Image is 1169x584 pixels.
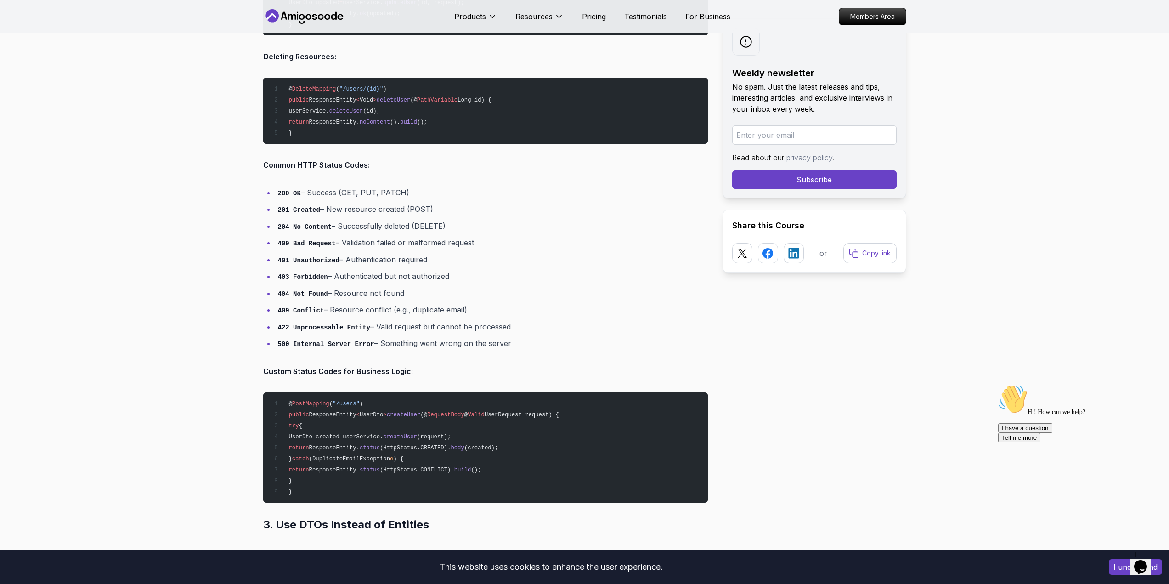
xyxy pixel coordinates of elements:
[278,340,374,348] code: 500 Internal Server Error
[275,270,708,283] li: – Authenticated but not authorized
[786,153,832,162] a: privacy policy
[275,320,708,334] li: – Valid request but cannot be processed
[417,97,457,103] span: PathVariable
[451,445,464,451] span: body
[400,119,417,125] span: build
[387,412,421,418] span: createUser
[454,467,471,473] span: build
[732,152,897,163] p: Read about our .
[288,456,292,462] span: }
[263,517,708,532] h2: 3. Use DTOs Instead of Entities
[732,125,897,145] input: Enter your email
[360,119,390,125] span: noContent
[485,412,559,418] span: UserRequest request) {
[1130,547,1160,575] iframe: chat widget
[288,86,292,92] span: @
[288,478,292,484] span: }
[420,412,427,418] span: (@
[278,324,371,331] code: 422 Unprocessable Entity
[7,557,1095,577] div: This website uses cookies to enhance the user experience.
[417,434,451,440] span: (request);
[4,4,33,33] img: :wave:
[732,81,897,114] p: No spam. Just the latest releases and tips, interesting articles, and exclusive interviews in you...
[275,253,708,266] li: – Authentication required
[390,119,400,125] span: ().
[288,467,309,473] span: return
[336,86,339,92] span: (
[377,97,411,103] span: deleteUser
[360,412,383,418] span: UserDto
[278,190,301,197] code: 200 OK
[356,97,360,103] span: <
[732,67,897,79] h2: Weekly newsletter
[471,467,481,473] span: ();
[275,220,708,233] li: – Successfully deleted (DELETE)
[278,206,320,214] code: 201 Created
[333,401,360,407] span: "/users"
[275,303,708,317] li: – Resource conflict (e.g., duplicate email)
[299,423,302,429] span: {
[275,337,708,350] li: – Something went wrong on the server
[457,97,491,103] span: Long id) {
[417,119,427,125] span: ();
[278,223,332,231] code: 204 No Content
[515,11,553,22] p: Resources
[292,401,329,407] span: PostMapping
[624,11,667,22] a: Testimonials
[454,11,486,22] p: Products
[263,367,413,376] strong: Custom Status Codes for Business Logic:
[582,11,606,22] a: Pricing
[275,287,708,300] li: – Resource not found
[1109,559,1162,575] button: Accept cookies
[288,489,292,495] span: }
[275,186,708,199] li: – Success (GET, PUT, PATCH)
[339,434,343,440] span: =
[383,434,417,440] span: createUser
[263,547,708,573] p: Never expose your database entities directly. Use Data Transfer Objects (DTOs) to control what da...
[339,86,384,92] span: "/users/{id}"
[363,108,380,114] span: (id);
[360,401,363,407] span: )
[278,290,328,298] code: 404 Not Found
[329,108,363,114] span: deleteUser
[309,119,360,125] span: ResponseEntity.
[309,456,390,462] span: (DuplicateEmailException
[515,11,564,29] button: Resources
[278,273,328,281] code: 403 Forbidden
[393,456,403,462] span: ) {
[685,11,730,22] a: For Business
[427,412,464,418] span: RequestBody
[380,445,451,451] span: (HttpStatus.CREATED).
[263,52,336,61] strong: Deleting Resources:
[288,434,339,440] span: UserDto created
[4,52,46,62] button: Tell me more
[288,445,309,451] span: return
[839,8,906,25] a: Members Area
[464,412,468,418] span: @
[309,412,356,418] span: ResponseEntity
[360,445,380,451] span: status
[383,86,386,92] span: )
[278,240,336,247] code: 400 Bad Request
[288,119,309,125] span: return
[410,97,417,103] span: (@
[843,243,897,263] button: Copy link
[275,236,708,249] li: – Validation failed or malformed request
[356,412,360,418] span: <
[4,28,91,34] span: Hi! How can we help?
[360,467,380,473] span: status
[288,108,329,114] span: userService.
[278,257,339,264] code: 401 Unauthorized
[329,401,333,407] span: (
[288,130,292,136] span: }
[292,456,309,462] span: catch
[4,42,58,52] button: I have a question
[4,4,169,62] div: 👋Hi! How can we help?I have a questionTell me more
[454,11,497,29] button: Products
[373,97,376,103] span: >
[292,86,336,92] span: DeleteMapping
[468,412,485,418] span: Valid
